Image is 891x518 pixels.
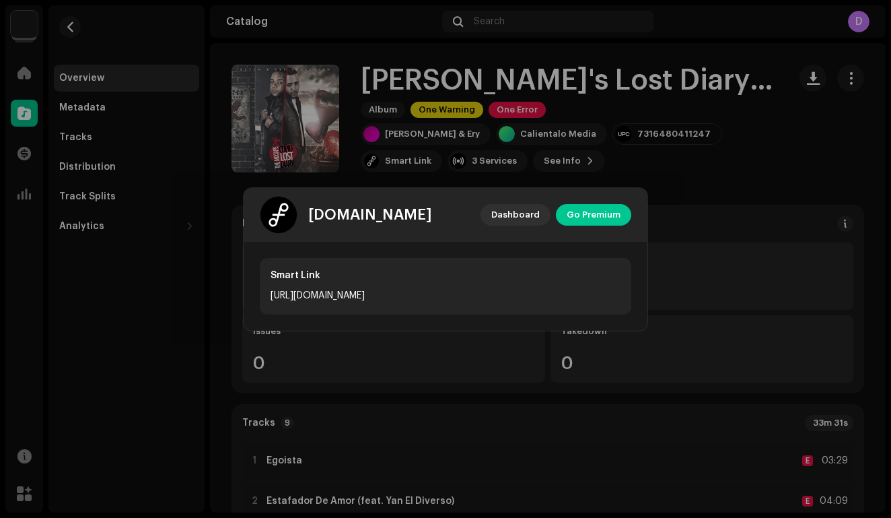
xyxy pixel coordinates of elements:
[480,204,550,226] button: Dashboard
[308,207,431,223] div: [DOMAIN_NAME]
[271,288,365,304] div: [URL][DOMAIN_NAME]
[556,204,631,226] button: Go Premium
[567,201,620,228] span: Go Premium
[271,269,320,282] div: Smart Link
[491,201,540,228] span: Dashboard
